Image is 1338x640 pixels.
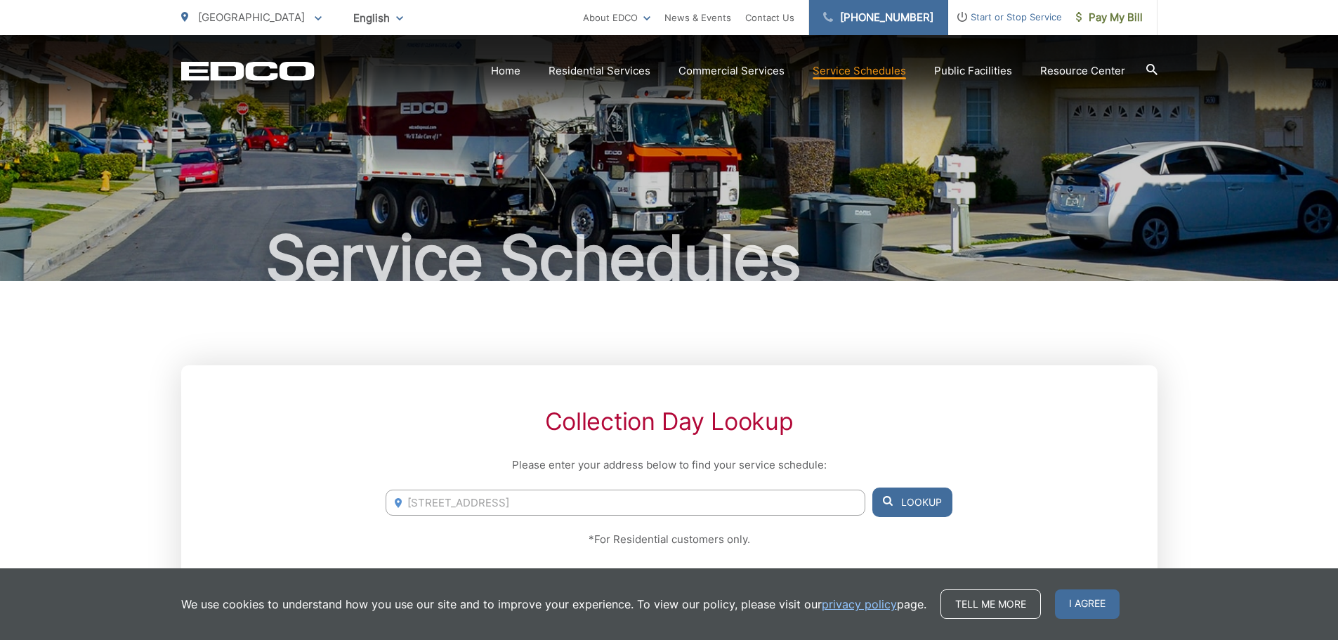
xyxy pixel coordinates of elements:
[934,63,1012,79] a: Public Facilities
[745,9,794,26] a: Contact Us
[386,490,865,516] input: Enter Address
[386,531,952,548] p: *For Residential customers only.
[678,63,785,79] a: Commercial Services
[583,9,650,26] a: About EDCO
[1076,9,1143,26] span: Pay My Bill
[1055,589,1120,619] span: I agree
[386,457,952,474] p: Please enter your address below to find your service schedule:
[198,11,305,24] span: [GEOGRAPHIC_DATA]
[181,223,1157,294] h1: Service Schedules
[181,61,315,81] a: EDCD logo. Return to the homepage.
[813,63,906,79] a: Service Schedules
[1040,63,1125,79] a: Resource Center
[549,63,650,79] a: Residential Services
[181,596,926,613] p: We use cookies to understand how you use our site and to improve your experience. To view our pol...
[664,9,731,26] a: News & Events
[822,596,897,613] a: privacy policy
[940,589,1041,619] a: Tell me more
[343,6,414,30] span: English
[386,407,952,436] h2: Collection Day Lookup
[491,63,520,79] a: Home
[872,488,952,517] button: Lookup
